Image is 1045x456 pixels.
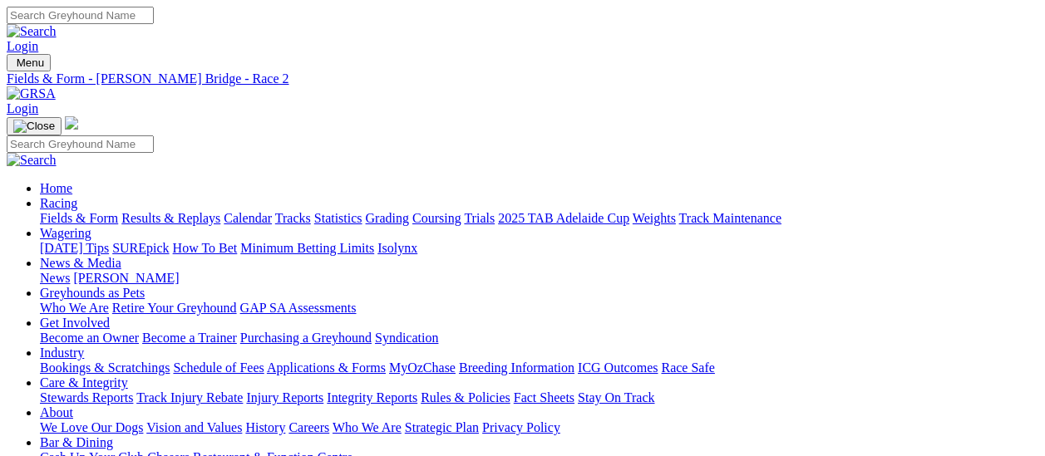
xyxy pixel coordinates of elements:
a: Bookings & Scratchings [40,360,170,375]
img: Close [13,120,55,133]
a: GAP SA Assessments [240,301,357,315]
a: Retire Your Greyhound [112,301,237,315]
div: News & Media [40,271,1038,286]
a: Track Maintenance [679,211,781,225]
div: Racing [40,211,1038,226]
a: Purchasing a Greyhound [240,331,372,345]
a: Industry [40,346,84,360]
a: Home [40,181,72,195]
a: Injury Reports [246,390,323,405]
a: News & Media [40,256,121,270]
a: MyOzChase [389,360,456,375]
input: Search [7,135,154,153]
a: Stewards Reports [40,390,133,405]
a: Grading [366,211,409,225]
a: Race Safe [661,360,714,375]
a: Rules & Policies [421,390,510,405]
a: Weights [633,211,676,225]
a: Greyhounds as Pets [40,286,145,300]
div: Industry [40,360,1038,375]
a: Fields & Form - [PERSON_NAME] Bridge - Race 2 [7,71,1038,86]
a: Wagering [40,226,91,240]
a: Bar & Dining [40,435,113,449]
div: Greyhounds as Pets [40,301,1038,316]
a: Racing [40,196,77,210]
a: SUREpick [112,241,169,255]
a: [PERSON_NAME] [73,271,179,285]
a: Login [7,39,38,53]
button: Toggle navigation [7,54,51,71]
a: Syndication [375,331,438,345]
a: ICG Outcomes [578,360,658,375]
a: We Love Our Dogs [40,420,143,434]
a: Get Involved [40,316,110,330]
a: Vision and Values [146,420,242,434]
a: Breeding Information [459,360,574,375]
a: Become a Trainer [142,331,237,345]
a: 2025 TAB Adelaide Cup [498,211,629,225]
a: News [40,271,70,285]
a: Trials [464,211,495,225]
a: Login [7,101,38,115]
a: Fact Sheets [514,390,574,405]
a: Who We Are [333,420,402,434]
a: Isolynx [377,241,417,255]
a: Results & Replays [121,211,220,225]
a: About [40,405,73,419]
a: Fields & Form [40,211,118,225]
a: Stay On Track [578,390,654,405]
a: Careers [288,420,329,434]
a: Privacy Policy [482,420,560,434]
a: Schedule of Fees [173,360,264,375]
button: Toggle navigation [7,117,62,135]
img: logo-grsa-white.png [65,116,78,130]
a: History [245,420,285,434]
div: About [40,420,1038,435]
a: Care & Integrity [40,375,128,390]
div: Get Involved [40,331,1038,346]
a: Tracks [275,211,311,225]
a: Become an Owner [40,331,139,345]
input: Search [7,7,154,24]
a: Integrity Reports [327,390,417,405]
img: Search [7,24,57,39]
span: Menu [17,56,44,69]
a: Coursing [412,211,461,225]
a: Calendar [224,211,272,225]
div: Care & Integrity [40,390,1038,405]
a: Applications & Forms [267,360,386,375]
div: Wagering [40,241,1038,256]
a: Statistics [314,211,362,225]
img: Search [7,153,57,168]
a: Strategic Plan [405,420,479,434]
a: Who We Are [40,301,109,315]
a: Minimum Betting Limits [240,241,374,255]
a: Track Injury Rebate [136,390,243,405]
a: How To Bet [173,241,238,255]
img: GRSA [7,86,56,101]
a: [DATE] Tips [40,241,109,255]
